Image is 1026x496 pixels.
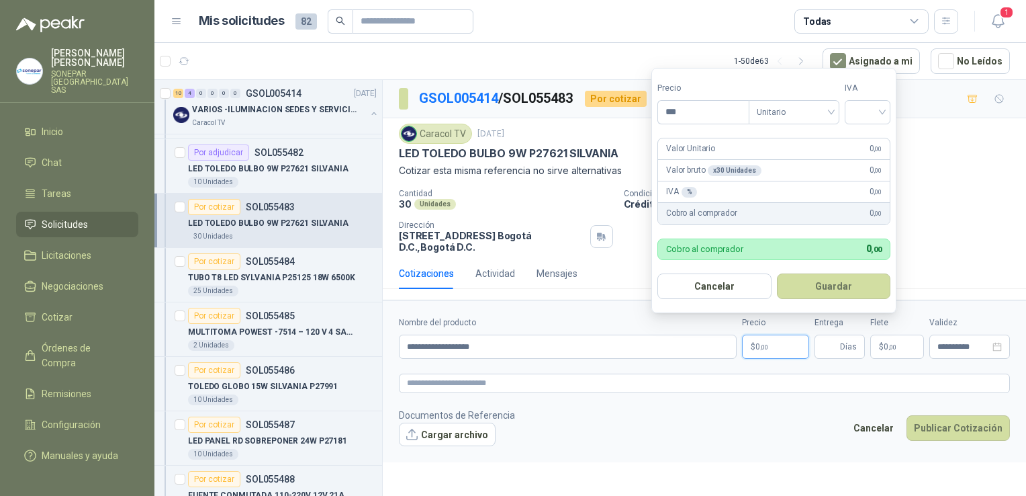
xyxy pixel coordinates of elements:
span: 1 [999,6,1014,19]
span: ,00 [760,343,768,351]
span: Negociaciones [42,279,103,294]
span: Configuración [42,417,101,432]
span: Remisiones [42,386,91,401]
button: Guardar [777,274,891,299]
a: Cotizar [16,304,138,330]
label: Nombre del producto [399,317,737,329]
span: Inicio [42,124,63,139]
div: % [682,187,698,198]
div: 0 [196,89,206,98]
span: Chat [42,155,62,170]
div: 10 Unidades [188,177,238,188]
span: ,00 [874,145,882,153]
div: Por cotizar [188,362,240,378]
div: 10 Unidades [188,449,238,460]
a: Manuales y ayuda [16,443,138,468]
div: 10 [173,89,183,98]
a: Configuración [16,412,138,438]
div: Por adjudicar [188,144,249,161]
label: Entrega [814,317,865,329]
p: Dirección [399,220,585,230]
div: 4 [185,89,195,98]
p: Documentos de Referencia [399,408,515,423]
p: SOL055486 [246,366,295,375]
p: LED TOLEDO BULBO 9W P27621 SILVANIA [399,147,618,161]
p: Cobro al comprador [666,207,737,220]
span: 0 [870,142,882,155]
div: 30 Unidades [188,231,238,242]
p: SOL055484 [246,257,295,266]
div: Por cotizar [188,417,240,433]
a: Por cotizarSOL055485MULTITOMA POWEST -7514 – 120 V 4 SALIDAS2 Unidades [154,302,382,357]
p: Cantidad [399,189,613,198]
div: Cotizaciones [399,266,454,281]
p: MULTITOMA POWEST -7514 – 120 V 4 SALIDAS [188,326,355,339]
span: Solicitudes [42,217,88,232]
button: No Leídos [931,48,1010,74]
div: 1 - 50 de 63 [734,50,812,72]
a: Licitaciones [16,243,138,268]
div: 0 [207,89,218,98]
p: TUBO T8 LED SYLVANIA P25125 18W 6500K [188,272,355,284]
p: Valor Unitario [666,142,715,155]
span: Cotizar [42,310,73,325]
p: / SOL055483 [419,88,574,109]
label: Flete [870,317,924,329]
p: LED TOLEDO BULBO 9W P27621 SILVANIA [188,217,348,230]
span: ,00 [874,188,882,196]
span: ,00 [874,210,882,217]
span: Tareas [42,186,71,201]
button: Publicar Cotización [906,415,1010,441]
p: SOL055483 [246,202,295,212]
p: [DATE] [477,128,504,140]
div: Caracol TV [399,124,472,144]
a: Por cotizarSOL055486TOLEDO GLOBO 15W SILVANIA P2799110 Unidades [154,357,382,411]
span: search [336,16,345,26]
div: Por cotizar [585,91,647,107]
p: SOL055485 [246,311,295,321]
p: TOLEDO GLOBO 15W SILVANIA P27991 [188,380,338,393]
p: Valor bruto [666,164,761,177]
p: Condición de pago [624,189,1021,198]
button: Cancelar [846,415,901,441]
a: Solicitudes [16,212,138,237]
img: Company Logo [402,126,416,141]
span: Órdenes de Compra [42,341,126,370]
div: 25 Unidades [188,286,238,296]
span: 0 [870,164,882,177]
div: 0 [219,89,229,98]
button: Asignado a mi [823,48,920,74]
p: LED PANEL RD SOBREPONER 24W P27181 [188,435,347,448]
div: Por cotizar [188,199,240,215]
p: VARIOS -ILUMINACION SEDES Y SERVICIOS [192,104,359,116]
a: Negociaciones [16,274,138,299]
p: GSOL005414 [246,89,301,98]
label: Precio [742,317,809,329]
a: GSOL005414 [419,90,498,106]
p: IVA [666,185,697,198]
a: 10 4 0 0 0 0 GSOL005414[DATE] Company LogoVARIOS -ILUMINACION SEDES Y SERVICIOSCaracol TV [173,85,379,128]
p: [STREET_ADDRESS] Bogotá D.C. , Bogotá D.C. [399,230,585,253]
div: Por cotizar [188,471,240,487]
div: Por cotizar [188,253,240,270]
span: Unitario [757,102,831,122]
a: Órdenes de Compra [16,335,138,376]
p: SOL055482 [254,148,304,157]
div: 10 Unidades [188,395,238,405]
label: Validez [929,317,1010,329]
p: Cotizar esta misma referencia no sirve alternativas [399,163,1010,178]
span: ,00 [888,343,896,351]
span: 0 [870,185,882,198]
p: LED TOLEDO BULBO 9W P27621 SILVANIA [188,163,348,175]
h1: Mis solicitudes [199,11,285,31]
span: 0 [870,207,882,220]
a: Por cotizarSOL055487LED PANEL RD SOBREPONER 24W P2718110 Unidades [154,411,382,466]
a: Por cotizarSOL055484TUBO T8 LED SYLVANIA P25125 18W 6500K25 Unidades [154,248,382,302]
a: Por cotizarSOL055483LED TOLEDO BULBO 9W P27621 SILVANIA30 Unidades [154,194,382,248]
span: Licitaciones [42,248,91,263]
p: SONEPAR [GEOGRAPHIC_DATA] SAS [51,70,138,94]
span: ,00 [874,167,882,174]
div: Por cotizar [188,308,240,324]
button: Cancelar [657,274,772,299]
p: $0,00 [742,335,809,359]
